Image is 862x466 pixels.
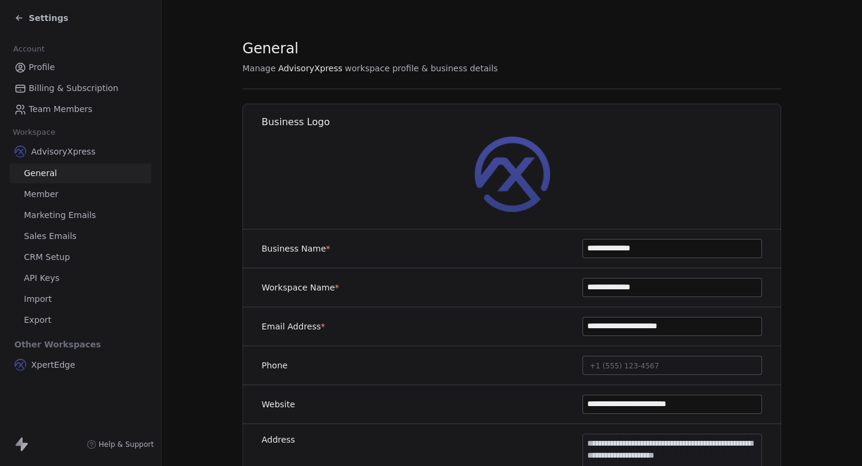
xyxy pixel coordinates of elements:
span: Export [24,314,51,326]
label: Phone [262,359,287,371]
a: Import [10,289,151,309]
span: +1 (555) 123-4567 [590,362,659,370]
label: Email Address [262,320,325,332]
span: Import [24,293,51,305]
span: Other Workspaces [10,335,106,354]
img: AX_logo_device_1080.png [14,359,26,371]
a: Marketing Emails [10,205,151,225]
span: XpertEdge [31,359,75,371]
span: AdvisoryXpress [31,146,95,158]
a: API Keys [10,268,151,288]
a: Export [10,310,151,330]
span: API Keys [24,272,59,285]
a: Settings [14,12,68,24]
a: Sales Emails [10,226,151,246]
span: Manage [242,62,276,74]
span: Billing & Subscription [29,82,119,95]
a: General [10,164,151,183]
span: Workspace [8,123,60,141]
span: Sales Emails [24,230,77,243]
span: AdvisoryXpress [278,62,342,74]
span: Member [24,188,59,201]
a: Billing & Subscription [10,78,151,98]
label: Business Name [262,243,330,255]
span: workspace profile & business details [345,62,498,74]
span: Marketing Emails [24,209,96,222]
span: General [24,167,57,180]
a: Help & Support [87,440,154,449]
span: General [242,40,299,58]
img: AX_logo_device_1080.png [474,136,551,213]
label: Workspace Name [262,282,339,293]
label: Website [262,398,295,410]
button: +1 (555) 123-4567 [582,356,762,375]
a: Member [10,184,151,204]
label: Address [262,434,295,446]
span: Account [8,40,50,58]
span: CRM Setup [24,251,70,264]
h1: Business Logo [262,116,782,129]
a: Profile [10,58,151,77]
span: Team Members [29,103,92,116]
span: Help & Support [99,440,154,449]
span: Settings [29,12,68,24]
img: AX_logo_device_1080.png [14,146,26,158]
a: Team Members [10,99,151,119]
a: CRM Setup [10,247,151,267]
span: Profile [29,61,55,74]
